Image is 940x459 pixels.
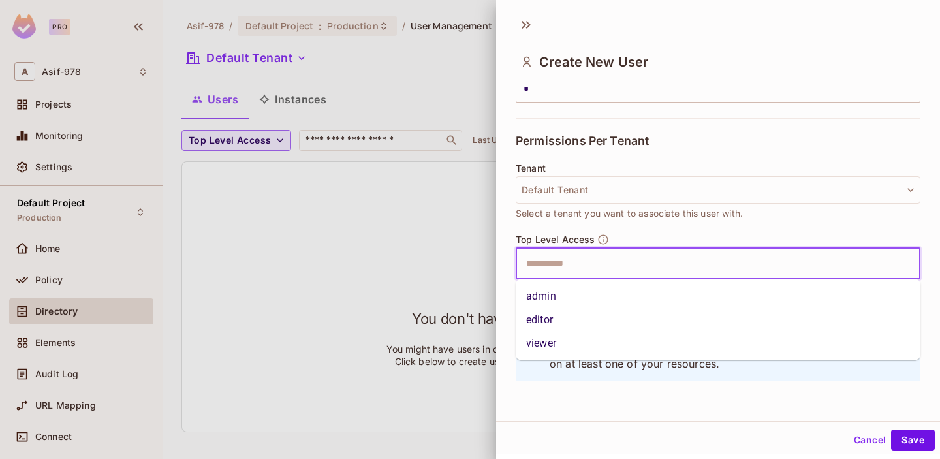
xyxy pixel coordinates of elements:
[539,54,648,70] span: Create New User
[516,308,920,332] li: editor
[891,430,935,451] button: Save
[516,332,920,355] li: viewer
[516,285,920,308] li: admin
[849,430,891,451] button: Cancel
[516,234,595,245] span: Top Level Access
[516,135,649,148] span: Permissions Per Tenant
[516,206,743,221] span: Select a tenant you want to associate this user with.
[913,262,916,264] button: Close
[516,163,546,174] span: Tenant
[516,176,920,204] button: Default Tenant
